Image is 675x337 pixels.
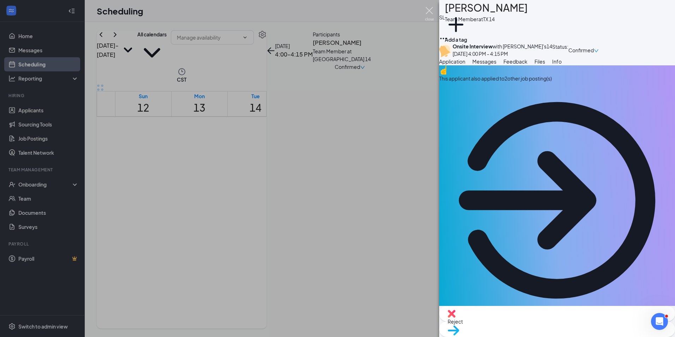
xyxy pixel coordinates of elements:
[439,58,465,65] span: Application
[503,58,527,65] span: Feedback
[445,16,528,23] div: Team Member at TX 14
[445,13,467,36] svg: Plus
[534,58,545,65] span: Files
[552,58,562,65] span: Info
[552,43,568,58] div: Status :
[439,82,675,318] svg: ArrowCircle
[448,318,463,325] span: Reject
[453,50,552,58] div: [DATE] 4:00 PM - 4:15 PM
[445,13,467,43] button: PlusAdd a tag
[453,43,552,50] div: with [PERSON_NAME]'s14
[651,313,668,330] iframe: Intercom live chat
[472,58,496,65] span: Messages
[453,43,492,49] b: Onsite Interview
[568,46,594,54] span: Confirmed
[594,48,599,53] span: down
[439,34,448,43] svg: Ellipses
[439,75,675,82] div: This applicant also applied to 2 other job posting(s)
[439,13,445,21] div: SL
